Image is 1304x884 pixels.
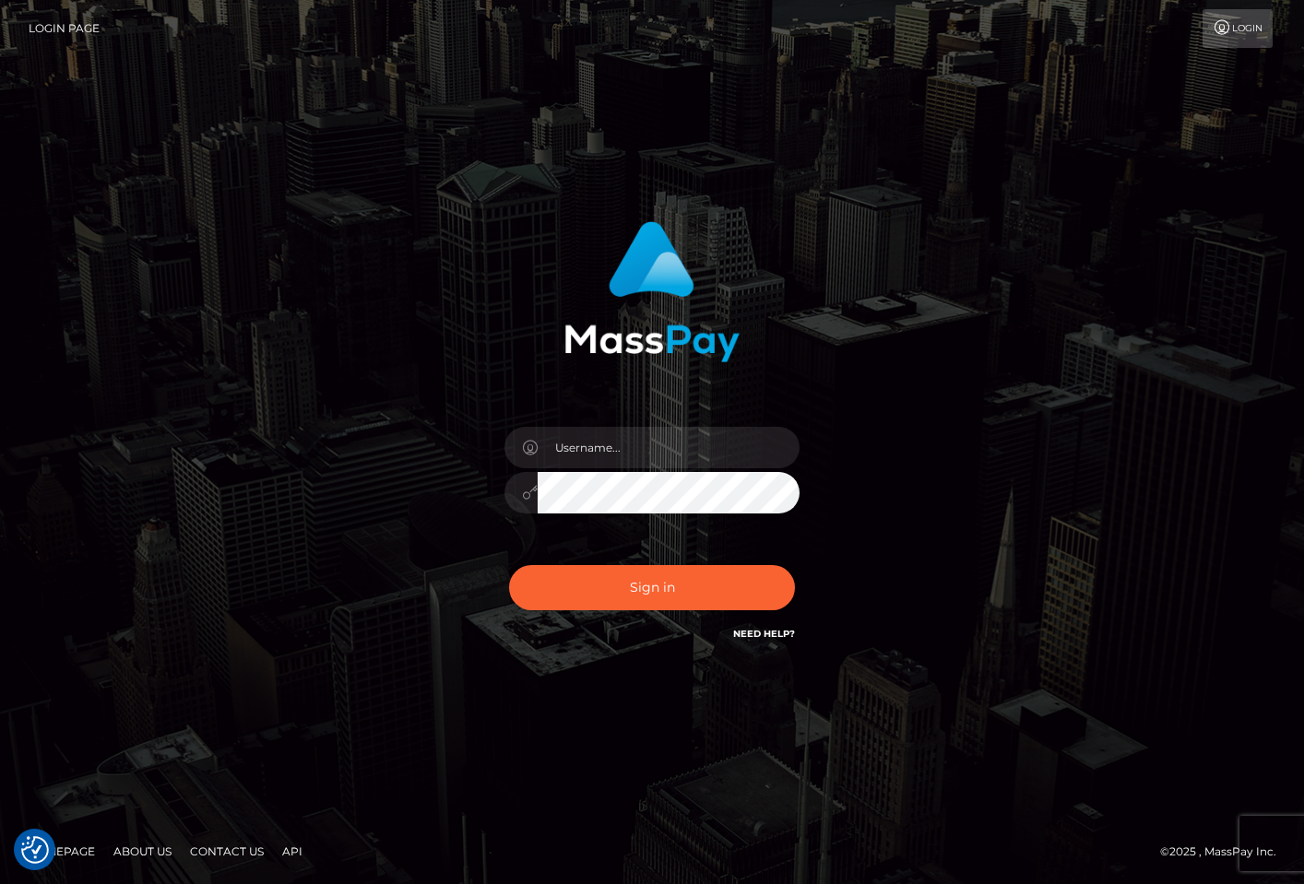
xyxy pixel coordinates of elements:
button: Consent Preferences [21,836,49,864]
a: Need Help? [733,628,795,640]
button: Sign in [509,565,795,610]
a: Contact Us [183,837,271,866]
a: Homepage [20,837,102,866]
a: Login Page [29,9,100,48]
a: Login [1203,9,1273,48]
img: MassPay Login [564,221,740,362]
div: © 2025 , MassPay Inc. [1160,842,1290,862]
img: Revisit consent button [21,836,49,864]
input: Username... [538,427,800,468]
a: API [275,837,310,866]
a: About Us [106,837,179,866]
